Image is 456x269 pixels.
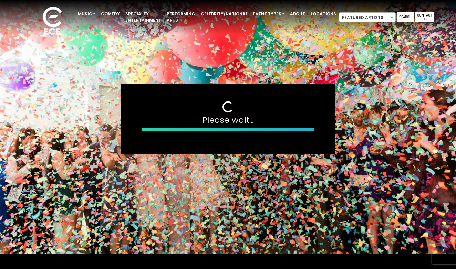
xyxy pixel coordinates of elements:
[250,8,287,20] a: Event Types
[339,12,396,22] span: Featured Artists
[164,8,198,26] a: Performing Arts
[339,13,395,22] span: Featured Artists
[287,8,308,20] a: About
[415,12,434,22] a: Contact Us
[98,8,123,20] a: Comedy
[35,5,70,38] img: ece_new_logo_whitev2-1.png
[75,8,98,20] a: Music
[142,115,314,125] h4: Please wait...
[397,12,414,22] a: Search
[123,8,164,26] a: Specialty Entertainment
[308,8,339,20] a: Locations
[198,8,250,20] a: Celebrity/National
